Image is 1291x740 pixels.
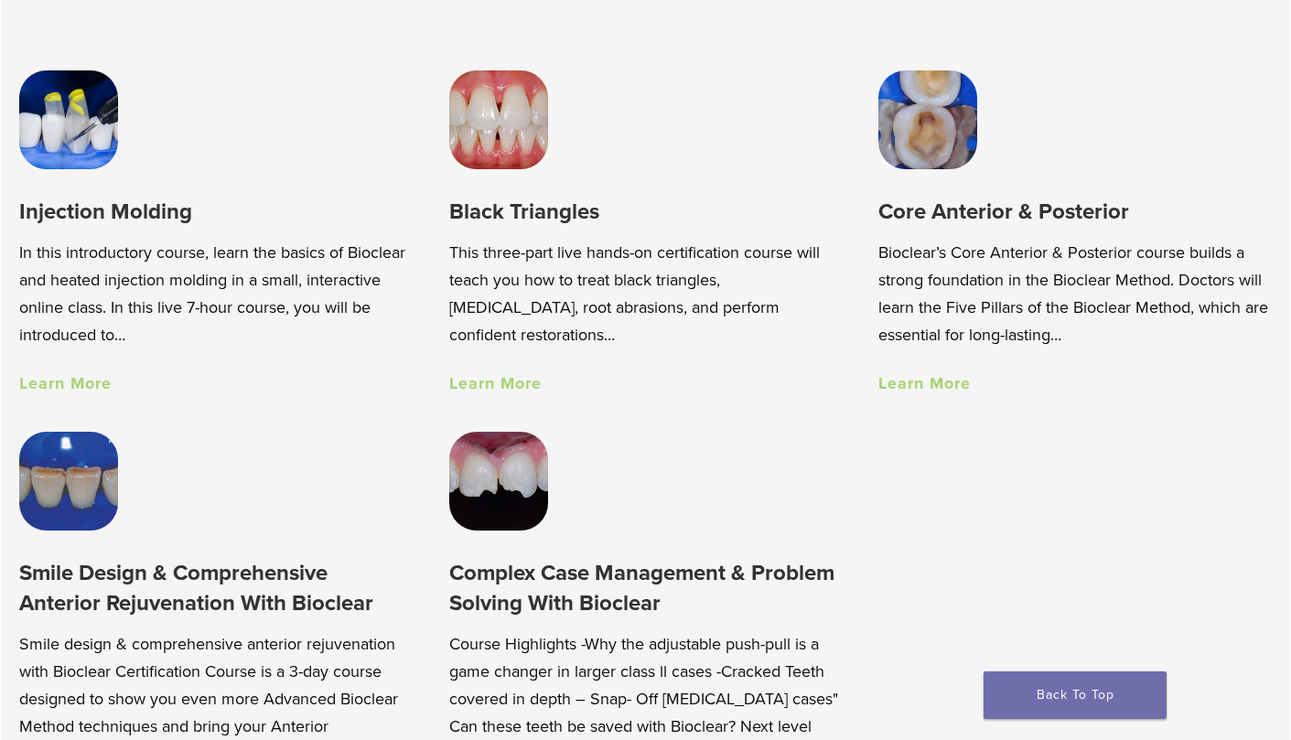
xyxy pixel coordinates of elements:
p: This three-part live hands-on certification course will teach you how to treat black triangles, [... [449,239,843,349]
h3: Injection Molding [19,197,413,227]
h3: Smile Design & Comprehensive Anterior Rejuvenation With Bioclear [19,558,413,619]
a: Learn More [19,373,112,393]
h3: Complex Case Management & Problem Solving With Bioclear [449,558,843,619]
h3: Core Anterior & Posterior [878,197,1272,227]
p: Bioclear’s Core Anterior & Posterior course builds a strong foundation in the Bioclear Method. Do... [878,239,1272,349]
p: In this introductory course, learn the basics of Bioclear and heated injection molding in a small... [19,239,413,349]
h3: Black Triangles [449,197,843,227]
a: Learn More [449,373,542,393]
a: Learn More [878,373,971,393]
a: Back To Top [984,671,1167,719]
